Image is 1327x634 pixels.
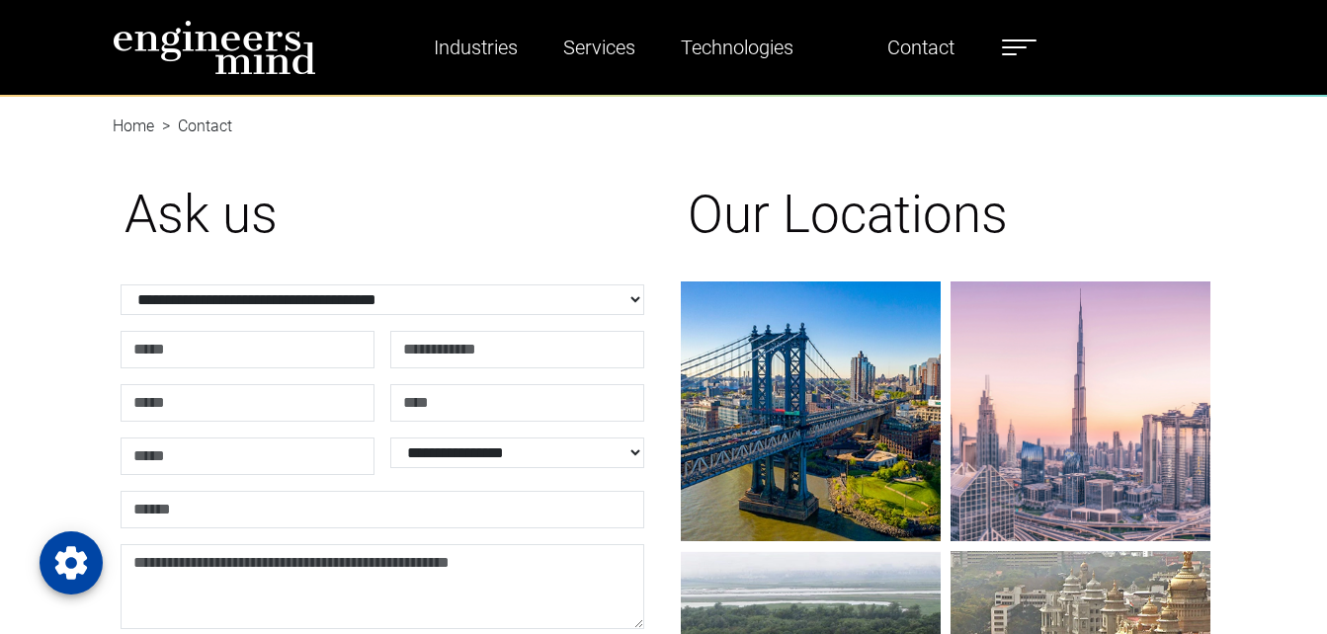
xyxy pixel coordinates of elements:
[154,115,232,138] li: Contact
[673,25,801,70] a: Technologies
[688,184,1203,247] h1: Our Locations
[113,117,154,135] a: Home
[681,281,941,541] img: gif
[124,184,640,247] h1: Ask us
[426,25,526,70] a: Industries
[113,20,316,75] img: logo
[113,95,1215,119] nav: breadcrumb
[951,281,1210,541] img: gif
[555,25,643,70] a: Services
[879,25,962,70] a: Contact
